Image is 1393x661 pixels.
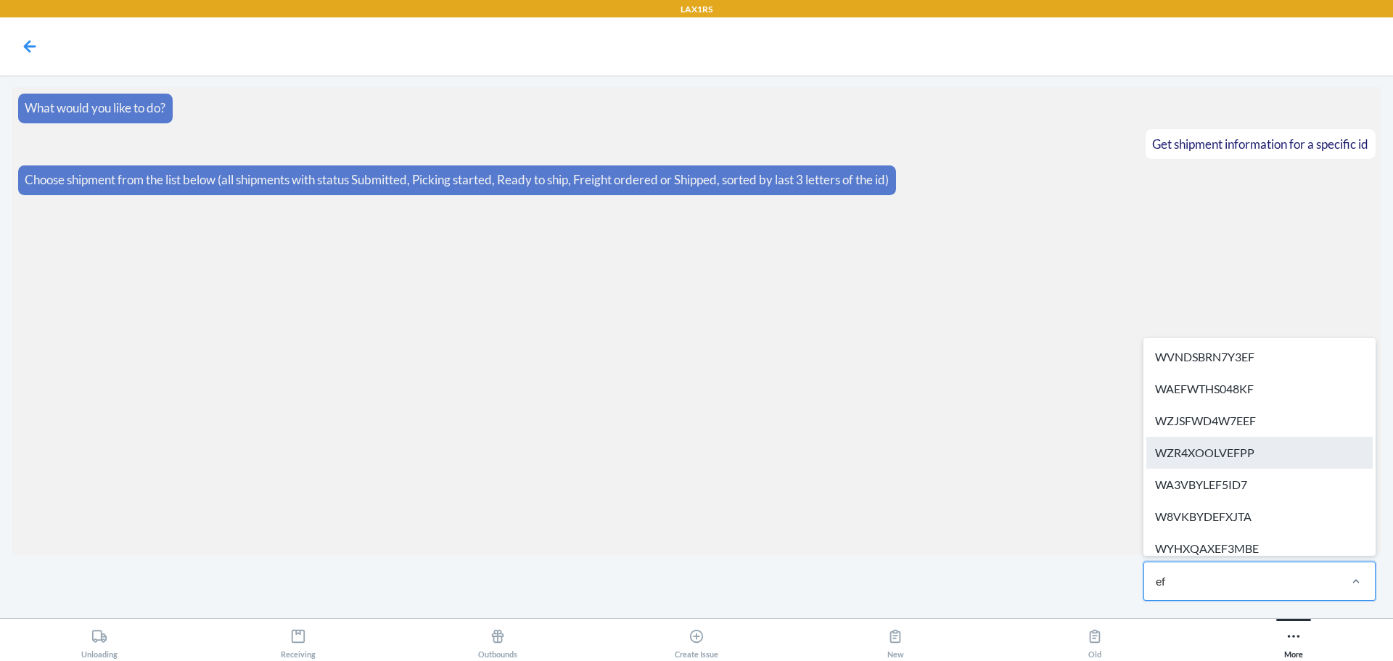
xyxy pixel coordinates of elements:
div: WZR4XOOLVEFPP [1146,437,1373,469]
div: Unloading [81,623,118,659]
div: WVNDSBRN7Y3EF [1146,341,1373,373]
button: New [796,619,995,659]
div: Old [1087,623,1103,659]
div: W8VKBYDEFXJTA [1146,501,1373,533]
p: Choose shipment from the list below (all shipments with status Submitted, Picking started, Ready ... [25,171,889,189]
button: Outbounds [398,619,597,659]
div: Create Issue [675,623,718,659]
div: WZJSFWD4W7EEF [1146,405,1373,437]
div: WA3VBYLEF5ID7 [1146,469,1373,501]
div: More [1284,623,1303,659]
button: Receiving [199,619,398,659]
p: LAX1RS [681,3,712,16]
p: What would you like to do? [25,99,165,118]
span: Get shipment information for a specific id [1152,136,1368,152]
div: Receiving [281,623,316,659]
div: Outbounds [478,623,517,659]
div: WYHXQAXEF3MBE [1146,533,1373,564]
button: Create Issue [597,619,796,659]
button: Old [995,619,1193,659]
div: New [887,623,904,659]
input: WVNDSBRN7Y3EFWAEFWTHS048KFWZJSFWD4W7EEFWZR4XOOLVEFPPWA3VBYLEF5ID7W8VKBYDEFXJTAWYHXQAXEF3MBEWUEFUL... [1156,572,1167,590]
button: More [1194,619,1393,659]
div: WAEFWTHS048KF [1146,373,1373,405]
